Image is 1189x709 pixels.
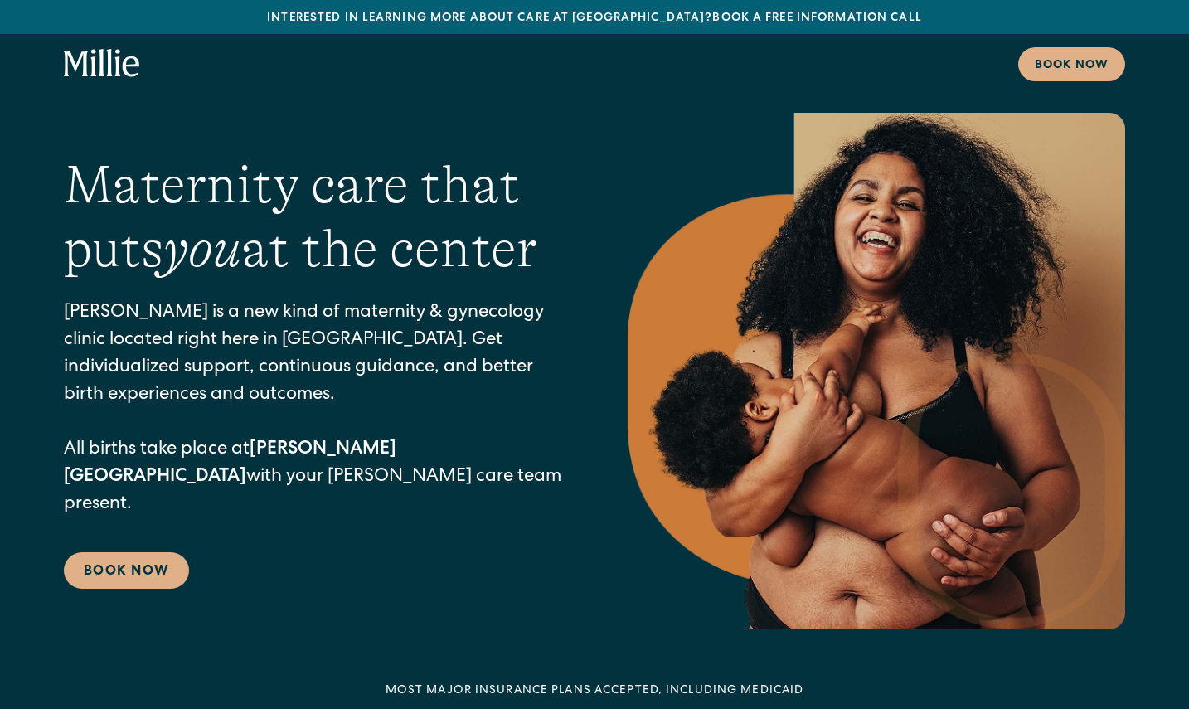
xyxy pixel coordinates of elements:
[64,49,140,79] a: home
[64,300,561,519] p: [PERSON_NAME] is a new kind of maternity & gynecology clinic located right here in [GEOGRAPHIC_DA...
[1035,57,1109,75] div: Book now
[64,153,561,281] h1: Maternity care that puts at the center
[163,219,241,279] em: you
[1018,47,1125,81] a: Book now
[64,552,189,589] a: Book Now
[712,12,921,24] a: Book a free information call
[386,682,804,700] div: MOST MAJOR INSURANCE PLANS ACCEPTED, INCLUDING MEDICAID
[628,113,1125,629] img: Smiling mother with her baby in arms, celebrating body positivity and the nurturing bond of postp...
